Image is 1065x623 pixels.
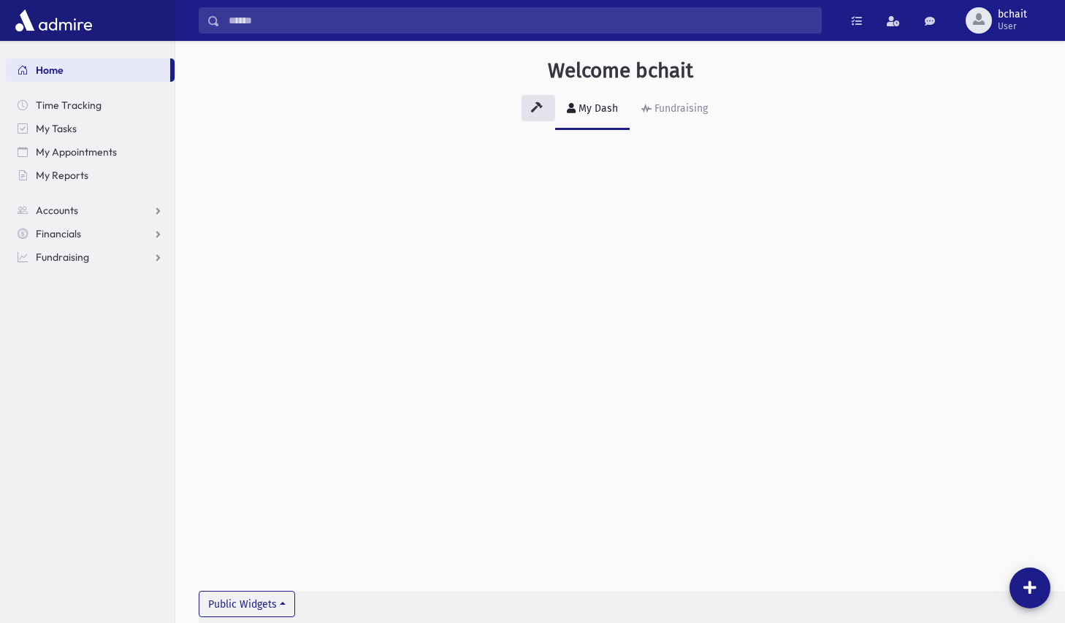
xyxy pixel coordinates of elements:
a: Fundraising [6,245,175,269]
span: Financials [36,227,81,240]
div: Fundraising [652,102,708,115]
span: Time Tracking [36,99,102,112]
span: My Appointments [36,145,117,158]
span: My Tasks [36,122,77,135]
a: Accounts [6,199,175,222]
span: bchait [998,9,1027,20]
a: My Reports [6,164,175,187]
a: My Dash [555,89,630,130]
input: Search [220,7,821,34]
span: My Reports [36,169,88,182]
button: Public Widgets [199,591,295,617]
h3: Welcome bchait [548,58,693,83]
a: Time Tracking [6,93,175,117]
a: My Appointments [6,140,175,164]
a: Financials [6,222,175,245]
span: User [998,20,1027,32]
span: Accounts [36,204,78,217]
a: Home [6,58,170,82]
a: My Tasks [6,117,175,140]
img: AdmirePro [12,6,96,35]
span: Fundraising [36,251,89,264]
a: Fundraising [630,89,719,130]
span: Home [36,64,64,77]
div: My Dash [576,102,618,115]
